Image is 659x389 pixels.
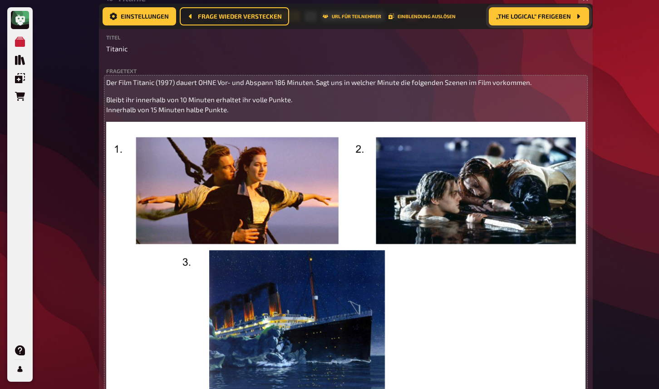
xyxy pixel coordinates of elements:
button: „The Logical“ freigeben [489,7,589,25]
button: Frage wieder verstecken [180,7,289,25]
span: „The Logical“ freigeben [496,13,571,20]
span: Einstellungen [121,13,169,20]
span: Der Film Titanic (1997) dauert OHNE Vor- und Abspann 186 Minuten. Sagt uns in welcher Minute die ... [106,78,531,86]
button: URL für Teilnehmer [323,14,381,19]
span: Bleibt ihr innerhalb von 10 Minuten erhaltet ihr volle Punkte. Innerhalb von 15 Minuten halbe Pun... [106,95,294,114]
label: Fragetext [106,68,585,74]
span: Titanic [106,44,128,54]
button: Einstellungen [103,7,176,25]
span: Frage wieder verstecken [198,13,282,20]
label: Titel [106,35,585,40]
button: Einblendung auslösen [389,14,456,19]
